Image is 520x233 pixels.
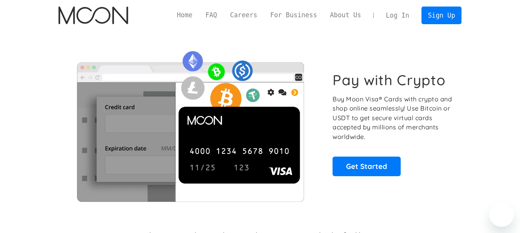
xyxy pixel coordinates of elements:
a: Sign Up [421,7,461,24]
a: Log In [380,7,416,24]
a: home [59,7,128,24]
a: Careers [224,10,264,20]
a: For Business [264,10,323,20]
a: About Us [323,10,368,20]
a: Home [171,10,199,20]
a: FAQ [199,10,224,20]
iframe: Button to launch messaging window [489,202,514,227]
a: Get Started [333,157,401,176]
img: Moon Logo [59,7,128,24]
h1: Pay with Crypto [333,71,446,89]
img: Moon Cards let you spend your crypto anywhere Visa is accepted. [59,46,322,202]
p: Buy Moon Visa® Cards with crypto and shop online seamlessly! Use Bitcoin or USDT to get secure vi... [333,94,453,142]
